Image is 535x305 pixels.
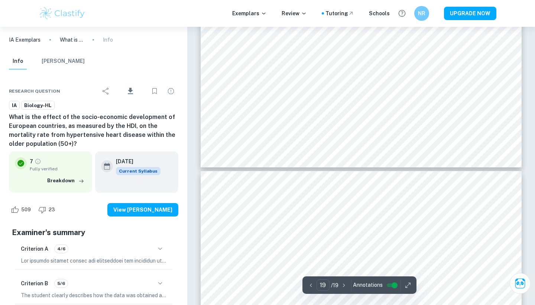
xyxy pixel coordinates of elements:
[45,175,86,186] button: Breakdown
[21,291,166,299] p: The student clearly describes how the data was obtained and processed, facilitating an easy under...
[325,9,354,17] a: Tutoring
[42,53,85,70] button: [PERSON_NAME]
[30,157,33,166] p: 7
[21,101,55,110] a: Biology-HL
[17,206,35,213] span: 509
[232,9,267,17] p: Exemplars
[9,88,60,94] span: Research question
[35,158,41,165] a: Grade fully verified
[418,9,426,17] h6: NR
[45,206,59,213] span: 23
[444,7,496,20] button: UPGRADE NOW
[353,281,383,289] span: Annotations
[21,257,166,265] p: Lor ipsumdo sitamet consec adi elitseddoei tem incididun utlaboree do mag aliquaen adminimv, quis...
[116,157,155,166] h6: [DATE]
[9,113,178,148] h6: What is the effect of the socio-economic development of European countries, as measured by the HD...
[282,9,307,17] p: Review
[36,204,59,216] div: Dislike
[414,6,429,21] button: NR
[147,84,162,99] div: Bookmark
[30,166,86,172] span: Fully verified
[9,204,35,216] div: Like
[9,101,20,110] a: IA
[9,53,27,70] button: Info
[9,36,40,44] a: IA Exemplars
[21,279,48,288] h6: Criterion B
[55,245,68,252] span: 4/6
[22,102,54,109] span: Biology-HL
[163,84,178,99] div: Report issue
[396,7,408,20] button: Help and Feedback
[60,36,84,44] p: What is the effect of the socio-economic development of European countries, as measured by the HD...
[510,273,531,294] button: Ask Clai
[55,280,68,287] span: 5/6
[331,281,338,289] p: / 19
[98,84,113,99] div: Share
[107,203,178,216] button: View [PERSON_NAME]
[116,167,160,175] div: This exemplar is based on the current syllabus. Feel free to refer to it for inspiration/ideas wh...
[116,167,160,175] span: Current Syllabus
[9,102,19,109] span: IA
[115,81,146,101] div: Download
[12,227,175,238] h5: Examiner's summary
[21,245,48,253] h6: Criterion A
[103,36,113,44] p: Info
[369,9,390,17] a: Schools
[39,6,86,21] img: Clastify logo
